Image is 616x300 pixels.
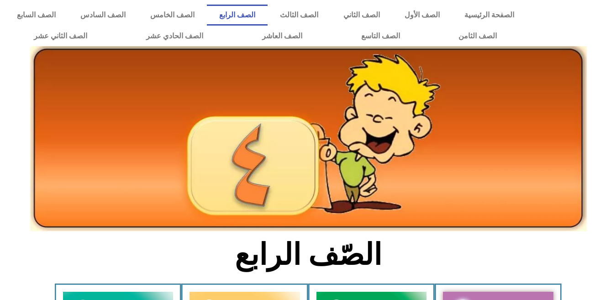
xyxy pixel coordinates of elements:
a: الصف الثامن [429,26,526,47]
a: الصف السابع [5,5,68,26]
a: الصف الثاني [331,5,392,26]
a: الصف العاشر [233,26,332,47]
a: الصف الثاني عشر [5,26,117,47]
a: الصفحة الرئيسية [452,5,526,26]
a: الصف الأول [392,5,452,26]
a: الصف الثالث [268,5,331,26]
a: الصف الخامس [138,5,207,26]
a: الصف السادس [68,5,138,26]
a: الصف الحادي عشر [117,26,233,47]
a: الصف التاسع [332,26,429,47]
h2: الصّف الرابع [157,237,459,273]
a: الصف الرابع [207,5,268,26]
